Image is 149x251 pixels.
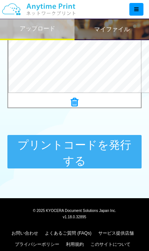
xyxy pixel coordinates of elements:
[7,135,142,168] button: プリントコードを発行する
[66,242,84,247] a: 利用規約
[11,231,38,236] a: お問い合わせ
[94,26,130,33] h2: マイファイル
[33,208,116,213] span: © 2025 KYOCERA Document Solutions Japan Inc.
[90,242,130,247] a: このサイトについて
[45,231,91,236] a: よくあるご質問 (FAQs)
[98,231,134,236] a: サービス提供店舗
[63,215,86,219] span: v1.18.0.32895
[20,25,55,32] h2: アップロード
[15,242,59,247] a: プライバシーポリシー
